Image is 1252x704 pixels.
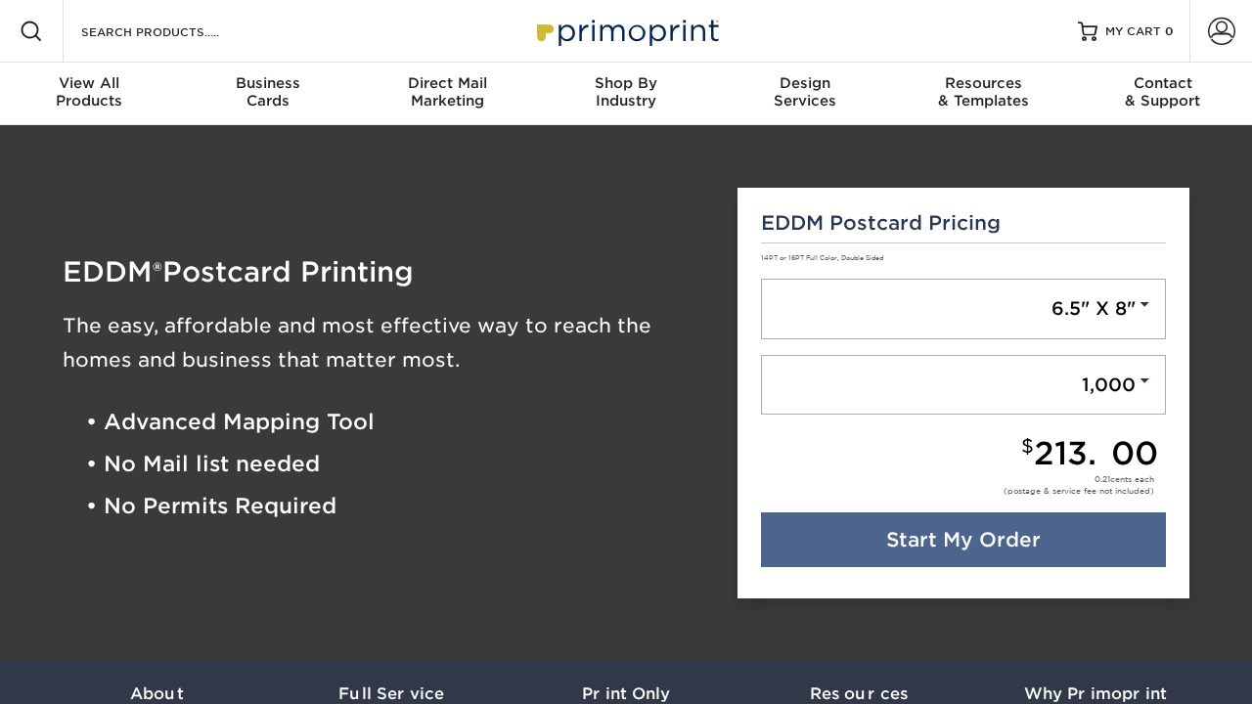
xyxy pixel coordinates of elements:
[63,309,708,377] h3: The easy, affordable and most effective way to reach the homes and business that matter most.
[761,254,883,262] small: 14PT or 16PT Full Color, Double Sided
[537,74,716,92] span: Shop By
[894,63,1073,125] a: Resources& Templates
[715,74,894,92] span: Design
[978,684,1213,703] h3: Why Primoprint
[761,512,1167,567] a: Start My Order
[894,74,1073,110] div: & Templates
[1165,24,1174,38] span: 0
[894,74,1073,92] span: Resources
[1073,74,1252,92] span: Contact
[761,211,1167,235] h5: EDDM Postcard Pricing
[39,684,274,703] h3: About
[79,20,270,43] input: SEARCH PRODUCTS.....
[358,74,537,92] span: Direct Mail
[274,684,509,703] h3: Full Service
[715,63,894,125] a: DesignServices
[1073,74,1252,110] div: & Support
[63,258,708,286] h1: EDDM Postcard Printing
[537,63,716,125] a: Shop ByIndustry
[761,279,1167,339] a: 6.5" X 8"
[86,443,708,485] li: • No Mail list needed
[179,74,358,110] div: Cards
[179,74,358,92] span: Business
[537,74,716,110] div: Industry
[743,684,978,703] h3: Resources
[86,486,708,528] li: • No Permits Required
[761,355,1167,416] a: 1,000
[1021,435,1034,458] small: $
[358,63,537,125] a: Direct MailMarketing
[1034,434,1158,472] span: 213.00
[715,74,894,110] div: Services
[153,257,162,286] span: ®
[86,401,708,443] li: • Advanced Mapping Tool
[179,63,358,125] a: BusinessCards
[1095,474,1110,484] span: 0.21
[358,74,537,110] div: Marketing
[528,10,724,52] img: Primoprint
[1073,63,1252,125] a: Contact& Support
[1004,473,1154,497] div: cents each (postage & service fee not included)
[1105,23,1161,40] span: MY CART
[509,684,743,703] h3: Print Only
